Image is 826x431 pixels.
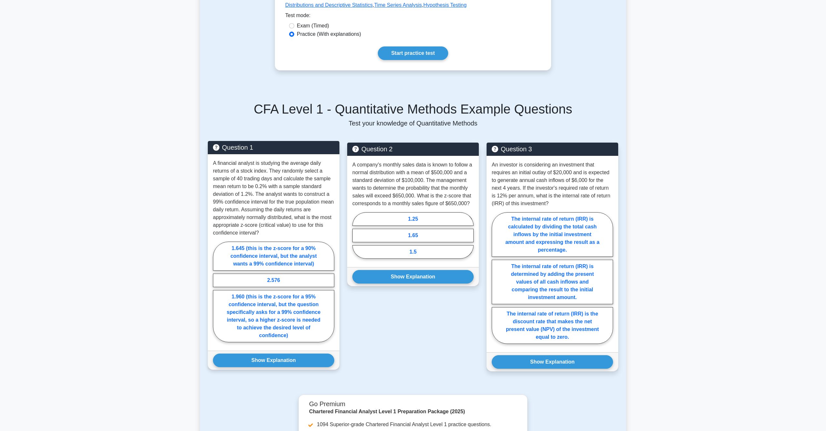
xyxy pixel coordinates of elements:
button: Show Explanation [213,354,334,367]
button: Show Explanation [492,355,613,369]
label: The internal rate of return (IRR) is determined by adding the present values of all cash inflows ... [492,260,613,304]
label: 1.960 (this is the z-score for a 95% confidence interval, but the question specifically asks for ... [213,290,334,342]
label: 1.5 [352,245,474,259]
a: Start practice test [378,46,448,60]
p: An investor is considering an investment that requires an initial outlay of $20,000 and is expect... [492,161,613,207]
label: 1.65 [352,229,474,242]
label: 1.25 [352,212,474,226]
label: Exam (Timed) [297,22,329,30]
a: Hypothesis Testing [423,2,467,8]
h5: Question 3 [492,145,613,153]
label: Practice (With explanations) [297,30,361,38]
label: The internal rate of return (IRR) is calculated by dividing the total cash inflows by the initial... [492,212,613,257]
p: Test your knowledge of Quantitative Methods [208,119,618,127]
h5: Question 1 [213,144,334,151]
button: Show Explanation [352,270,474,284]
p: A financial analyst is studying the average daily returns of a stock index. They randomly select ... [213,159,334,237]
label: 1.645 (this is the z-score for a 90% confidence interval, but the analyst wants a 99% confidence ... [213,242,334,271]
p: A company's monthly sales data is known to follow a normal distribution with a mean of $500,000 a... [352,161,474,207]
h5: CFA Level 1 - Quantitative Methods Example Questions [208,101,618,117]
h5: Question 2 [352,145,474,153]
a: Time Series Analysis [374,2,422,8]
label: 2.576 [213,274,334,287]
div: Test mode: [285,12,541,22]
label: The internal rate of return (IRR) is the discount rate that makes the net present value (NPV) of ... [492,307,613,344]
